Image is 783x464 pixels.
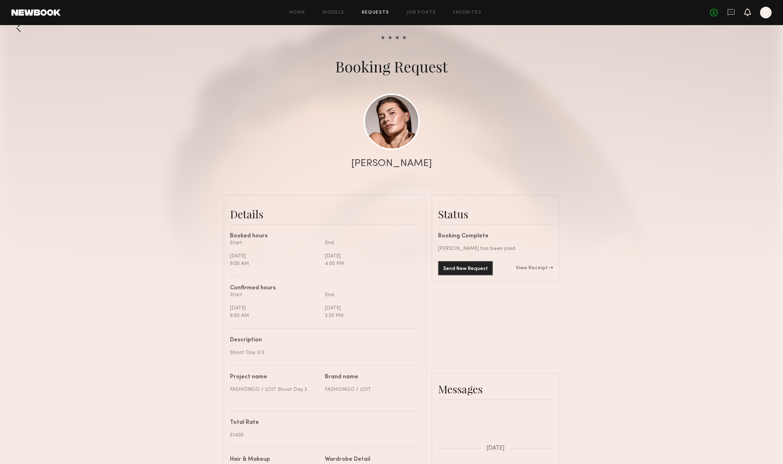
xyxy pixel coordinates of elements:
button: Send New Request [438,261,493,275]
div: 9:00 AM [230,260,320,267]
div: Booked hours [230,233,420,239]
a: Job Posts [407,10,436,15]
div: Description [230,337,414,343]
div: End: [325,239,414,247]
a: Requests [362,10,389,15]
div: [PERSON_NAME] [351,158,432,169]
div: 4:00 PM [325,260,414,267]
div: [DATE] [325,252,414,260]
a: Favorites [453,10,481,15]
div: [DATE] [325,304,414,312]
div: Wardrobe Detail [325,457,370,463]
span: [DATE] [486,445,505,451]
div: Total Rate [230,420,414,426]
div: Brand name [325,374,414,380]
div: Details [230,207,420,221]
a: Home [289,10,306,15]
div: [PERSON_NAME] has been paid. [438,245,553,252]
div: 3:20 PM [325,312,414,319]
div: [DATE] [230,252,320,260]
div: [DATE] [230,304,320,312]
div: Start: [230,291,320,299]
div: Project name [230,374,320,380]
div: Confirmed hours [230,285,420,291]
a: D [760,7,772,18]
div: Booking Request [335,56,448,76]
a: Models [322,10,344,15]
div: Booking Complete [438,233,553,239]
a: View Receipt [516,266,553,271]
div: Shoot Day 3/3 [230,349,414,356]
div: FASHIONGO / LOIT [325,386,414,393]
div: $1400 [230,431,414,439]
div: Messages [438,382,553,396]
div: End: [325,291,414,299]
div: Hair & Makeup [230,457,270,463]
div: FASHIONGO / LOIT Shoot Day 3 [230,386,320,393]
div: 9:00 AM [230,312,320,319]
div: Start: [230,239,320,247]
div: Status [438,207,553,221]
